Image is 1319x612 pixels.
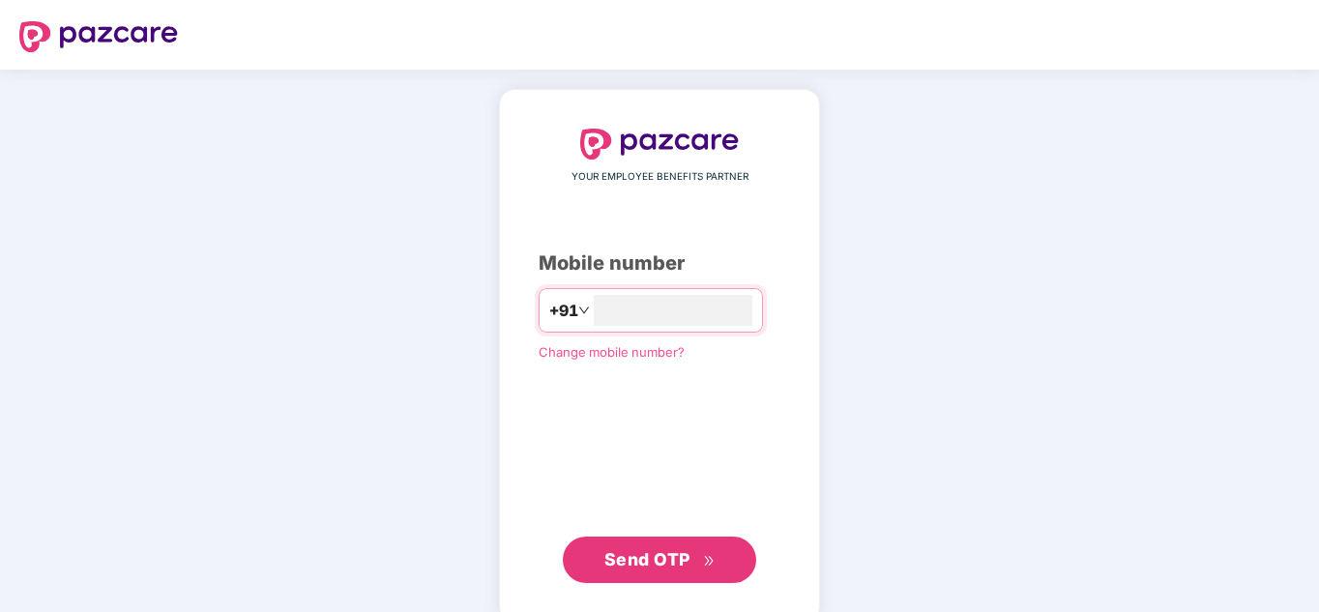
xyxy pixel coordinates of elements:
span: Send OTP [604,549,690,569]
div: Mobile number [539,248,780,278]
span: double-right [703,555,716,568]
span: down [578,305,590,316]
button: Send OTPdouble-right [563,537,756,583]
img: logo [19,21,178,52]
a: Change mobile number? [539,344,685,360]
span: +91 [549,299,578,323]
span: YOUR EMPLOYEE BENEFITS PARTNER [572,169,748,185]
img: logo [580,129,739,160]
